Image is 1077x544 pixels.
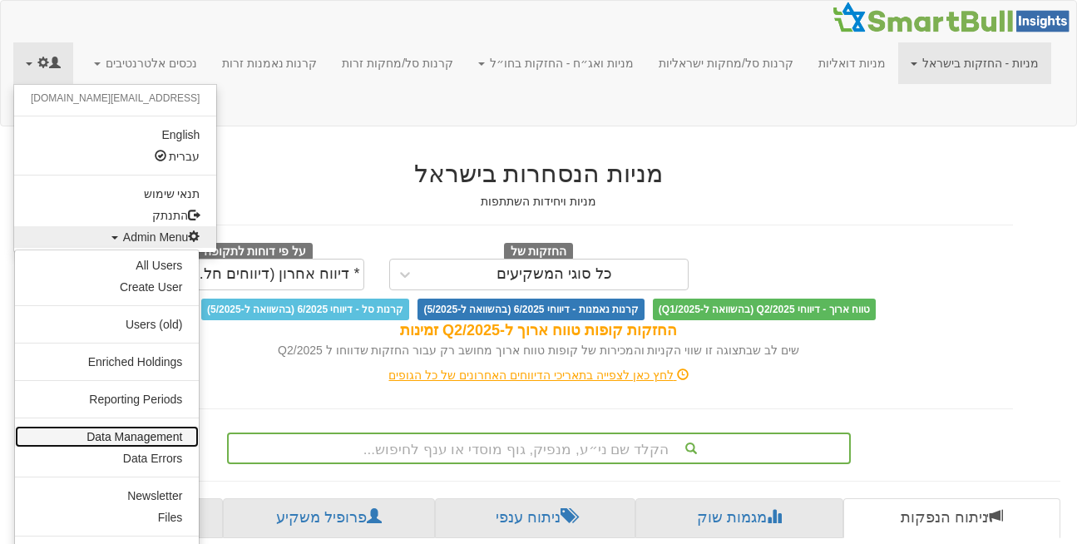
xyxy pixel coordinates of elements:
[504,243,574,261] span: החזקות של
[14,124,216,146] a: English
[223,498,434,538] a: פרופיל משקיע
[82,42,210,84] a: נכסים אלטרנטיבים
[65,195,1013,208] h5: מניות ויחידות השתתפות
[210,42,330,84] a: קרנות נאמנות זרות
[197,243,313,261] span: על פי דוחות לתקופה
[14,146,216,167] a: עברית
[15,388,199,410] a: Reporting Periods
[898,42,1051,84] a: מניות - החזקות בישראל
[229,434,849,462] div: הקלד שם ני״ע, מנפיק, גוף מוסדי או ענף לחיפוש...
[14,183,216,205] a: תנאי שימוש
[14,226,216,248] a: Admin Menu
[806,42,898,84] a: מניות דואליות
[417,299,644,320] span: קרנות נאמנות - דיווחי 6/2025 (בהשוואה ל-5/2025)
[14,89,216,108] li: [EMAIL_ADDRESS][DOMAIN_NAME]
[15,507,199,528] a: Files
[646,42,806,84] a: קרנות סל/מחקות ישראליות
[435,498,635,538] a: ניתוח ענפי
[15,485,199,507] a: Newsletter
[201,299,409,320] span: קרנות סל - דיווחי 6/2025 (בהשוואה ל-5/2025)
[65,160,1013,187] h2: מניות הנסחרות בישראל
[843,498,1060,538] a: ניתוח הנפקות
[15,255,199,276] a: All Users
[15,426,199,448] a: Data Management
[466,42,646,84] a: מניות ואג״ח - החזקות בחו״ל
[65,320,1013,342] div: החזקות קופות טווח ארוך ל-Q2/2025 זמינות
[15,314,199,335] a: Users (old)
[52,367,1025,383] div: לחץ כאן לצפייה בתאריכי הדיווחים האחרונים של כל הגופים
[15,448,199,469] a: Data Errors
[14,205,216,226] a: התנתק
[329,42,466,84] a: קרנות סל/מחקות זרות
[123,230,200,244] span: Admin Menu
[497,266,612,283] div: כל סוגי המשקיעים
[180,266,360,283] div: * דיווח אחרון (דיווחים חלקיים)
[832,1,1076,34] img: Smartbull
[15,351,199,373] a: Enriched Holdings
[635,498,842,538] a: מגמות שוק
[653,299,876,320] span: טווח ארוך - דיווחי Q2/2025 (בהשוואה ל-Q1/2025)
[65,342,1013,359] div: שים לב שבתצוגה זו שווי הקניות והמכירות של קופות טווח ארוך מחושב רק עבור החזקות שדווחו ל Q2/2025
[15,276,199,298] a: Create User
